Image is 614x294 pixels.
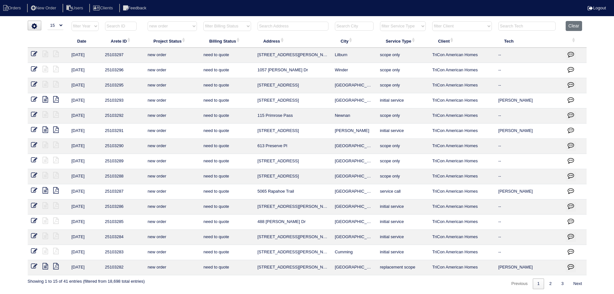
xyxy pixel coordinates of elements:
[332,78,377,93] td: [GEOGRAPHIC_DATA]
[68,78,102,93] td: [DATE]
[332,124,377,139] td: [PERSON_NAME]
[102,34,144,48] th: Arete ID: activate to sort column ascending
[68,139,102,154] td: [DATE]
[254,154,332,169] td: [STREET_ADDRESS]
[144,93,200,108] td: new order
[68,93,102,108] td: [DATE]
[102,230,144,245] td: 25103284
[377,34,429,48] th: Service Type: activate to sort column ascending
[332,184,377,199] td: [GEOGRAPHIC_DATA]
[429,184,495,199] td: TriCon American Homes
[144,48,200,63] td: new order
[254,184,332,199] td: 5065 Rapahoe Trail
[495,93,562,108] td: [PERSON_NAME]
[377,260,429,275] td: replacement scope
[429,48,495,63] td: TriCon American Homes
[102,215,144,230] td: 25103285
[507,279,532,289] a: Previous
[495,230,562,245] td: --
[144,260,200,275] td: new order
[63,4,88,13] li: Users
[144,108,200,124] td: new order
[495,108,562,124] td: --
[102,260,144,275] td: 25103282
[332,230,377,245] td: [GEOGRAPHIC_DATA]
[200,108,254,124] td: need to quote
[495,34,562,48] th: Tech
[332,169,377,184] td: [GEOGRAPHIC_DATA]
[377,199,429,215] td: initial service
[332,93,377,108] td: [GEOGRAPHIC_DATA]
[254,93,332,108] td: [STREET_ADDRESS]
[144,78,200,93] td: new order
[102,124,144,139] td: 25103291
[377,139,429,154] td: scope only
[102,199,144,215] td: 25103286
[200,154,254,169] td: need to quote
[144,230,200,245] td: new order
[335,22,374,31] input: Search City
[144,199,200,215] td: new order
[144,184,200,199] td: new order
[429,199,495,215] td: TriCon American Homes
[332,260,377,275] td: [GEOGRAPHIC_DATA]
[495,63,562,78] td: --
[200,169,254,184] td: need to quote
[254,63,332,78] td: 1057 [PERSON_NAME] Dr
[495,199,562,215] td: --
[429,34,495,48] th: Client: activate to sort column ascending
[495,215,562,230] td: --
[89,5,118,10] a: Clients
[429,63,495,78] td: TriCon American Homes
[254,34,332,48] th: Address: activate to sort column ascending
[200,78,254,93] td: need to quote
[254,108,332,124] td: 115 Primrose Pass
[200,260,254,275] td: need to quote
[102,154,144,169] td: 25103289
[495,48,562,63] td: --
[495,78,562,93] td: --
[377,154,429,169] td: scope only
[566,21,582,31] button: Clear
[68,34,102,48] th: Date
[102,93,144,108] td: 25103293
[377,78,429,93] td: scope only
[377,215,429,230] td: initial service
[377,63,429,78] td: scope only
[429,139,495,154] td: TriCon American Homes
[254,245,332,260] td: [STREET_ADDRESS][PERSON_NAME]
[68,184,102,199] td: [DATE]
[429,154,495,169] td: TriCon American Homes
[377,184,429,199] td: service call
[144,63,200,78] td: new order
[254,260,332,275] td: [STREET_ADDRESS][PERSON_NAME]
[27,5,61,10] a: New Order
[533,279,544,289] a: 1
[254,215,332,230] td: 488 [PERSON_NAME] Dr
[89,4,118,13] li: Clients
[119,4,151,13] li: Feedback
[377,245,429,260] td: initial service
[102,63,144,78] td: 25103296
[200,139,254,154] td: need to quote
[332,245,377,260] td: Cumming
[68,245,102,260] td: [DATE]
[498,22,556,31] input: Search Tech
[332,108,377,124] td: Newnan
[144,215,200,230] td: new order
[569,279,587,289] a: Next
[495,124,562,139] td: [PERSON_NAME]
[200,230,254,245] td: need to quote
[377,48,429,63] td: scope only
[254,230,332,245] td: [STREET_ADDRESS][PERSON_NAME]
[144,34,200,48] th: Project Status: activate to sort column ascending
[332,199,377,215] td: [GEOGRAPHIC_DATA]
[429,169,495,184] td: TriCon American Homes
[429,245,495,260] td: TriCon American Homes
[495,260,562,275] td: [PERSON_NAME]
[254,199,332,215] td: [STREET_ADDRESS][PERSON_NAME]
[68,215,102,230] td: [DATE]
[495,169,562,184] td: --
[332,154,377,169] td: [GEOGRAPHIC_DATA]
[495,245,562,260] td: --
